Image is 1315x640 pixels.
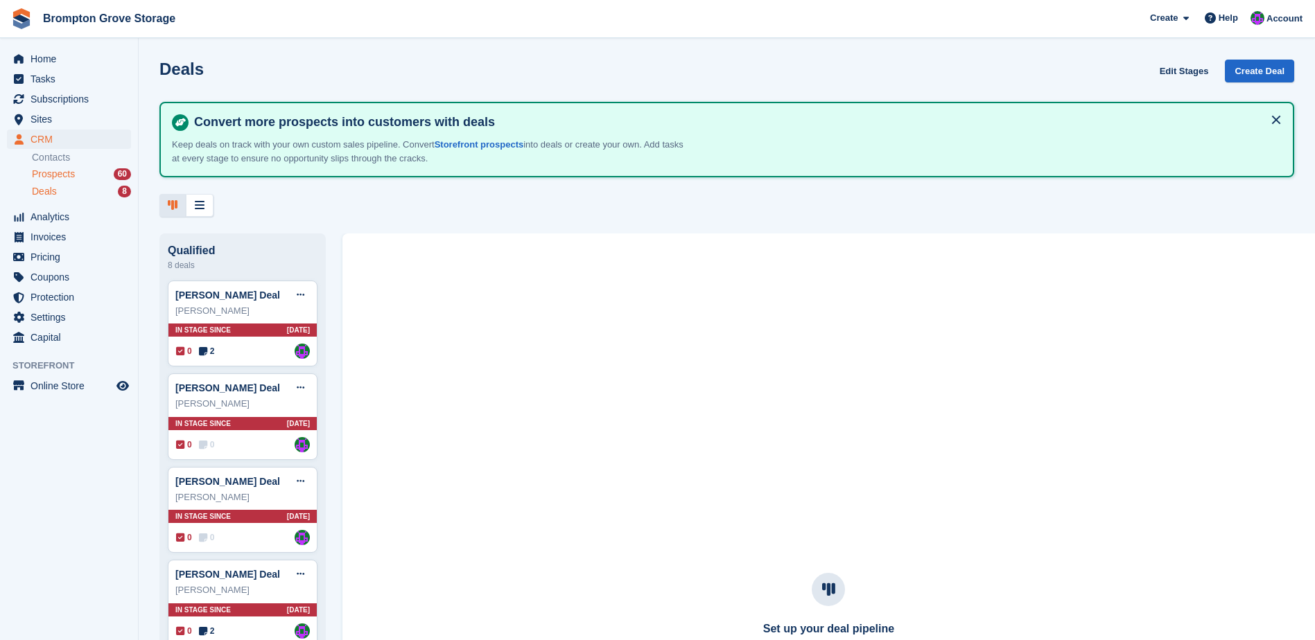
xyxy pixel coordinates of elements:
a: Brompton Grove Storage [37,7,181,30]
a: Edit Stages [1154,60,1214,82]
a: [PERSON_NAME] Deal [175,290,280,301]
a: Create Deal [1225,60,1294,82]
a: menu [7,130,131,149]
div: 8 [118,186,131,197]
a: menu [7,328,131,347]
a: Preview store [114,377,131,394]
span: In stage since [175,605,231,615]
span: Account [1266,12,1303,26]
span: Subscriptions [31,89,114,109]
span: Coupons [31,267,114,287]
span: 2 [199,625,215,637]
a: Contacts [32,151,131,164]
span: Protection [31,287,114,307]
span: Tasks [31,69,114,89]
span: Online Store [31,376,114,395]
h1: Deals [159,60,204,78]
a: menu [7,287,131,307]
a: Storefront prospects [435,139,524,150]
h4: Convert more prospects into customers with deals [189,114,1282,130]
span: Help [1219,11,1238,25]
a: [PERSON_NAME] Deal [175,476,280,487]
span: Invoices [31,227,114,247]
span: Prospects [32,168,75,181]
span: 0 [199,531,215,544]
span: Storefront [12,359,138,373]
a: [PERSON_NAME] Deal [175,382,280,393]
span: Sites [31,109,114,129]
a: menu [7,109,131,129]
span: Pricing [31,247,114,267]
a: menu [7,207,131,226]
img: Jo Brock [1251,11,1264,25]
img: Jo Brock [295,623,310,639]
div: 8 deals [168,257,317,274]
img: Jo Brock [295,530,310,545]
span: Settings [31,308,114,327]
a: menu [7,247,131,267]
span: [DATE] [287,325,310,335]
h3: Set up your deal pipeline [681,623,976,635]
span: Analytics [31,207,114,226]
span: 0 [176,625,192,637]
span: [DATE] [287,511,310,522]
span: 2 [199,345,215,357]
a: [PERSON_NAME] Deal [175,569,280,580]
a: menu [7,89,131,109]
span: Capital [31,328,114,347]
span: 0 [176,531,192,544]
div: Qualified [168,245,317,257]
a: menu [7,227,131,247]
div: [PERSON_NAME] [175,490,310,504]
a: Prospects 60 [32,167,131,181]
a: menu [7,308,131,327]
img: Jo Brock [295,437,310,452]
a: Deals 8 [32,184,131,199]
a: menu [7,376,131,395]
a: menu [7,267,131,287]
span: [DATE] [287,418,310,429]
p: Keep deals on track with your own custom sales pipeline. Convert into deals or create your own. A... [172,138,692,165]
span: Deals [32,185,57,198]
span: In stage since [175,325,231,335]
div: [PERSON_NAME] [175,304,310,318]
div: [PERSON_NAME] [175,583,310,597]
span: [DATE] [287,605,310,615]
span: Create [1150,11,1178,25]
span: In stage since [175,418,231,429]
span: CRM [31,130,114,149]
img: stora-icon-8386f47178a22dfd0bd8f6a31ec36ba5ce8667c1dd55bd0f319d3a0aa187defe.svg [11,8,32,29]
div: 60 [114,168,131,180]
a: menu [7,49,131,69]
span: In stage since [175,511,231,522]
img: Jo Brock [295,344,310,359]
span: 0 [199,438,215,451]
span: 0 [176,438,192,451]
div: [PERSON_NAME] [175,397,310,411]
span: Home [31,49,114,69]
a: menu [7,69,131,89]
span: 0 [176,345,192,357]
